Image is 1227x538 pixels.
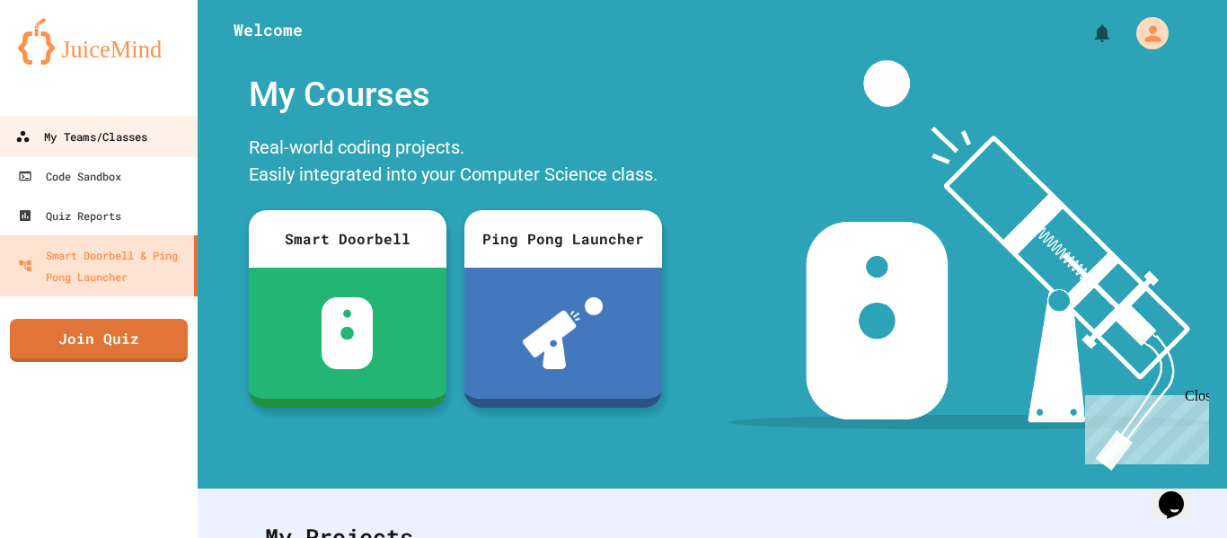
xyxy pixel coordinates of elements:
div: My Teams/Classes [15,126,147,148]
div: Chat with us now!Close [7,7,124,114]
div: Ping Pong Launcher [464,210,662,268]
div: Smart Doorbell [249,210,446,268]
div: Real-world coding projects. Easily integrated into your Computer Science class. [240,129,671,197]
iframe: chat widget [1078,388,1209,464]
iframe: chat widget [1152,466,1209,520]
img: banner-image-my-projects.png [728,60,1210,471]
a: Join Quiz [10,319,188,362]
div: My Courses [240,60,671,129]
div: Code Sandbox [18,165,121,187]
div: My Notifications [1058,18,1117,49]
img: logo-orange.svg [18,18,180,65]
div: My Account [1117,13,1173,54]
div: Smart Doorbell & Ping Pong Launcher [18,244,187,287]
div: Quiz Reports [18,205,121,226]
img: sdb-white.svg [322,297,373,369]
img: ppl-with-ball.png [523,297,603,369]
